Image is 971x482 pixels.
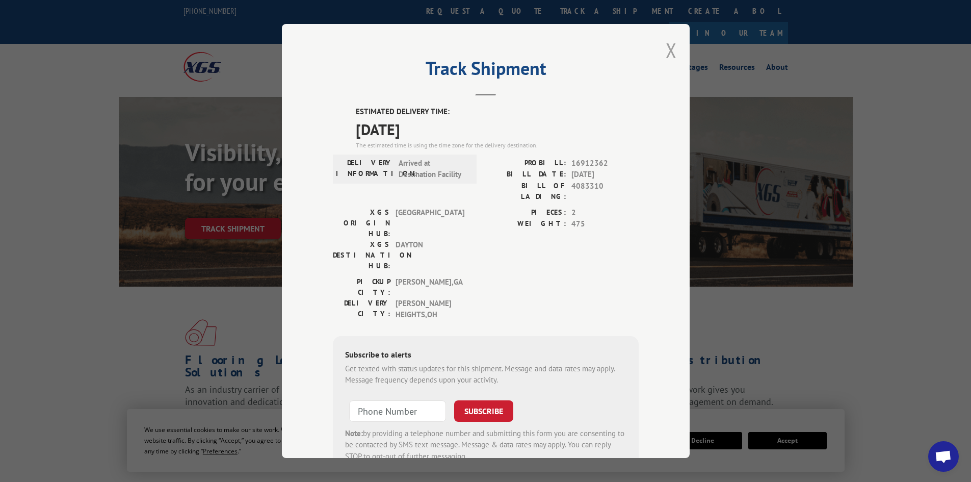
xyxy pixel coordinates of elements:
[486,181,566,202] label: BILL OF LADING:
[666,37,677,64] button: Close modal
[333,207,390,239] label: XGS ORIGIN HUB:
[333,239,390,271] label: XGS DESTINATION HUB:
[349,400,446,422] input: Phone Number
[571,158,639,169] span: 16912362
[486,207,566,219] label: PIECES:
[333,298,390,321] label: DELIVERY CITY:
[396,298,464,321] span: [PERSON_NAME] HEIGHTS , OH
[396,239,464,271] span: DAYTON
[345,428,626,463] div: by providing a telephone number and submitting this form you are consenting to be contacted by SM...
[396,276,464,298] span: [PERSON_NAME] , GA
[356,118,639,141] span: [DATE]
[486,158,566,169] label: PROBILL:
[333,276,390,298] label: PICKUP CITY:
[336,158,393,181] label: DELIVERY INFORMATION:
[454,400,513,422] button: SUBSCRIBE
[399,158,467,181] span: Arrived at Destination Facility
[571,207,639,219] span: 2
[345,363,626,386] div: Get texted with status updates for this shipment. Message and data rates may apply. Message frequ...
[356,106,639,118] label: ESTIMATED DELIVERY TIME:
[356,141,639,150] div: The estimated time is using the time zone for the delivery destination.
[486,218,566,230] label: WEIGHT:
[333,61,639,81] h2: Track Shipment
[345,428,363,438] strong: Note:
[571,169,639,181] span: [DATE]
[396,207,464,239] span: [GEOGRAPHIC_DATA]
[928,441,959,472] a: Open chat
[345,348,626,363] div: Subscribe to alerts
[571,218,639,230] span: 475
[571,181,639,202] span: 4083310
[486,169,566,181] label: BILL DATE:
